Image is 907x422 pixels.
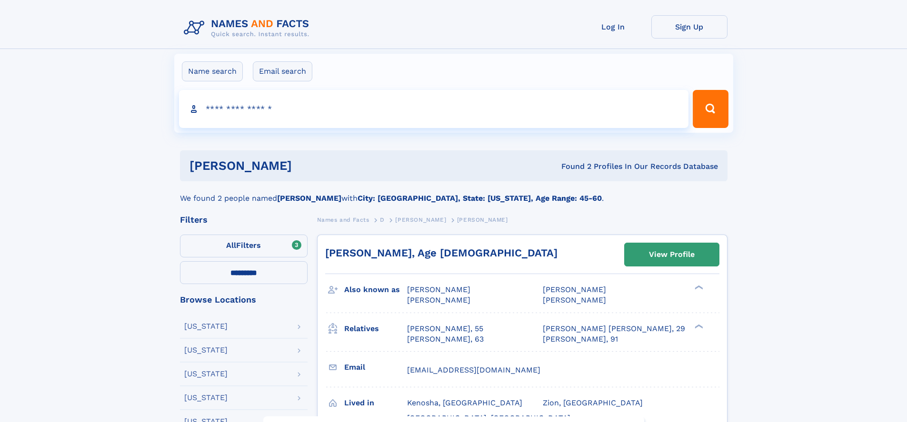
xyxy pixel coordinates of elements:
[693,90,728,128] button: Search Button
[543,285,606,294] span: [PERSON_NAME]
[180,295,308,304] div: Browse Locations
[344,321,407,337] h3: Relatives
[184,323,228,330] div: [US_STATE]
[344,395,407,411] h3: Lived in
[649,244,695,265] div: View Profile
[543,398,643,407] span: Zion, [GEOGRAPHIC_DATA]
[180,15,317,41] img: Logo Names and Facts
[407,398,522,407] span: Kenosha, [GEOGRAPHIC_DATA]
[395,216,446,223] span: [PERSON_NAME]
[325,247,558,259] a: [PERSON_NAME], Age [DEMOGRAPHIC_DATA]
[344,282,407,298] h3: Also known as
[625,243,719,266] a: View Profile
[575,15,651,39] a: Log In
[184,346,228,354] div: [US_STATE]
[180,235,308,257] label: Filters
[277,194,341,203] b: [PERSON_NAME]
[543,334,618,344] a: [PERSON_NAME], 91
[407,365,540,374] span: [EMAIL_ADDRESS][DOMAIN_NAME]
[184,370,228,378] div: [US_STATE]
[317,214,369,226] a: Names and Facts
[253,61,312,81] label: Email search
[180,181,728,204] div: We found 2 people named with .
[380,214,385,226] a: D
[692,323,704,329] div: ❯
[407,334,484,344] a: [PERSON_NAME], 63
[189,160,427,172] h1: [PERSON_NAME]
[651,15,728,39] a: Sign Up
[427,161,718,172] div: Found 2 Profiles In Our Records Database
[184,394,228,402] div: [US_STATE]
[179,90,689,128] input: search input
[407,324,483,334] a: [PERSON_NAME], 55
[543,295,606,304] span: [PERSON_NAME]
[182,61,243,81] label: Name search
[395,214,446,226] a: [PERSON_NAME]
[543,324,685,334] a: [PERSON_NAME] [PERSON_NAME], 29
[344,359,407,375] h3: Email
[457,216,508,223] span: [PERSON_NAME]
[692,285,704,291] div: ❯
[226,241,236,250] span: All
[180,216,308,224] div: Filters
[358,194,602,203] b: City: [GEOGRAPHIC_DATA], State: [US_STATE], Age Range: 45-60
[380,216,385,223] span: D
[407,285,470,294] span: [PERSON_NAME]
[407,295,470,304] span: [PERSON_NAME]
